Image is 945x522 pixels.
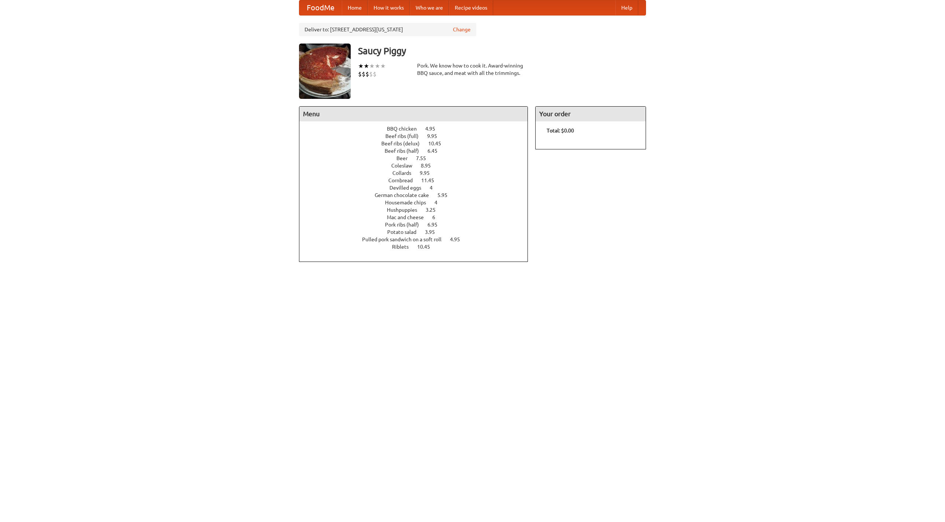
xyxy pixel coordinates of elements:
a: Beef ribs (delux) 10.45 [381,141,455,146]
span: Beef ribs (full) [385,133,426,139]
a: Beef ribs (full) 9.95 [385,133,451,139]
a: Potato salad 3.95 [387,229,449,235]
span: 4.95 [425,126,443,132]
li: $ [365,70,369,78]
li: ★ [380,62,386,70]
h4: Menu [299,107,528,121]
a: Hushpuppies 3.25 [387,207,449,213]
h4: Your order [536,107,646,121]
li: $ [358,70,362,78]
li: ★ [369,62,375,70]
a: Coleslaw 8.95 [391,163,444,169]
a: Mac and cheese 6 [387,214,449,220]
span: Collards [392,170,419,176]
span: Pork ribs (half) [385,222,426,228]
a: Change [453,26,471,33]
span: Devilled eggs [389,185,429,191]
span: Beef ribs (half) [385,148,426,154]
span: 6.95 [427,222,445,228]
span: Riblets [392,244,416,250]
span: 6 [432,214,443,220]
span: Beef ribs (delux) [381,141,427,146]
b: Total: $0.00 [547,128,574,134]
a: Housemade chips 4 [385,200,451,205]
a: Cornbread 11.45 [388,177,448,183]
span: Beer [396,155,415,161]
a: German chocolate cake 5.95 [375,192,461,198]
li: ★ [358,62,364,70]
li: ★ [375,62,380,70]
a: Recipe videos [449,0,493,15]
a: Pulled pork sandwich on a soft roll 4.95 [362,236,474,242]
li: $ [369,70,373,78]
a: Pork ribs (half) 6.95 [385,222,451,228]
span: 7.55 [416,155,433,161]
span: German chocolate cake [375,192,436,198]
a: Beef ribs (half) 6.45 [385,148,451,154]
span: Housemade chips [385,200,433,205]
a: Who we are [410,0,449,15]
li: ★ [364,62,369,70]
span: 10.45 [428,141,449,146]
a: BBQ chicken 4.95 [387,126,449,132]
a: Collards 9.95 [392,170,443,176]
a: FoodMe [299,0,342,15]
span: 9.95 [420,170,437,176]
span: 4.95 [450,236,467,242]
a: Beer 7.55 [396,155,440,161]
span: BBQ chicken [387,126,424,132]
span: 11.45 [421,177,441,183]
a: How it works [368,0,410,15]
a: Help [615,0,638,15]
div: Deliver to: [STREET_ADDRESS][US_STATE] [299,23,476,36]
span: 4 [434,200,445,205]
li: $ [362,70,365,78]
h3: Saucy Piggy [358,44,646,58]
span: 8.95 [421,163,438,169]
div: Pork. We know how to cook it. Award-winning BBQ sauce, and meat with all the trimmings. [417,62,528,77]
a: Riblets 10.45 [392,244,444,250]
span: 3.25 [426,207,443,213]
span: Hushpuppies [387,207,425,213]
span: Cornbread [388,177,420,183]
span: Coleslaw [391,163,420,169]
span: 5.95 [437,192,455,198]
a: Home [342,0,368,15]
a: Devilled eggs 4 [389,185,446,191]
img: angular.jpg [299,44,351,99]
span: 3.95 [425,229,442,235]
span: Mac and cheese [387,214,431,220]
span: 6.45 [427,148,445,154]
span: 4 [430,185,440,191]
span: 9.95 [427,133,444,139]
span: 10.45 [417,244,437,250]
li: $ [373,70,377,78]
span: Potato salad [387,229,424,235]
span: Pulled pork sandwich on a soft roll [362,236,449,242]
